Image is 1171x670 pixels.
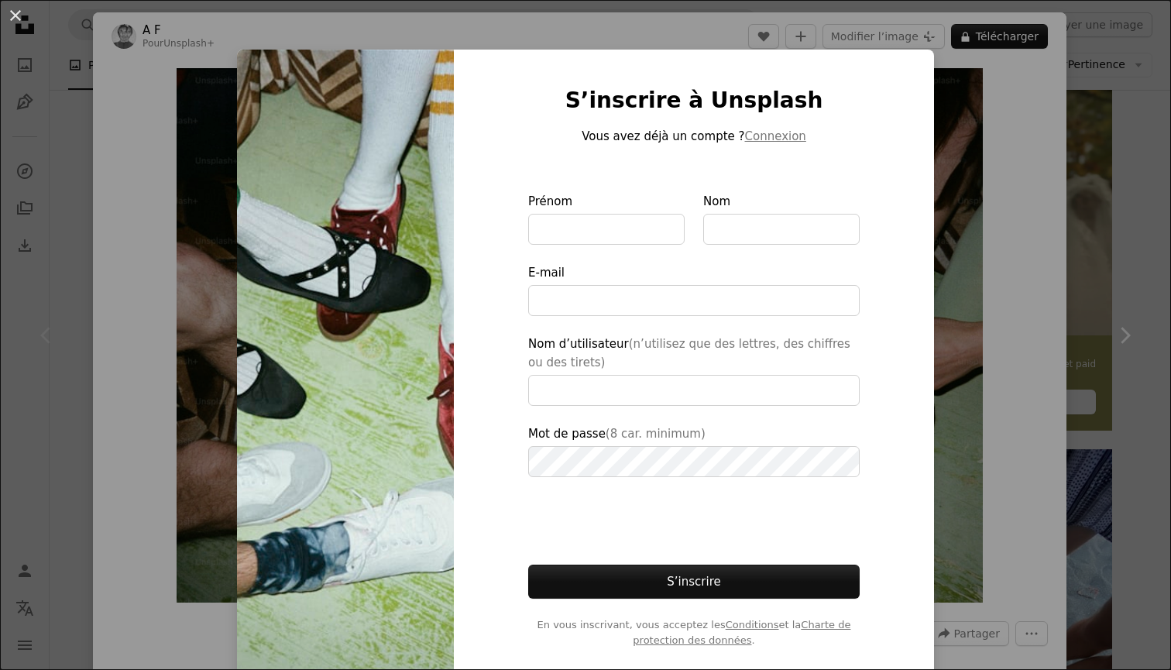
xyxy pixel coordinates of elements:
[528,285,860,316] input: E-mail
[528,335,860,406] label: Nom d’utilisateur
[528,263,860,316] label: E-mail
[726,619,779,630] a: Conditions
[528,127,860,146] p: Vous avez déjà un compte ?
[528,565,860,599] button: S’inscrire
[633,619,850,646] a: Charte de protection des données
[528,424,860,477] label: Mot de passe
[703,192,860,245] label: Nom
[606,427,706,441] span: (8 car. minimum)
[703,214,860,245] input: Nom
[528,192,685,245] label: Prénom
[528,87,860,115] h1: S’inscrire à Unsplash
[528,617,860,648] span: En vous inscrivant, vous acceptez les et la .
[528,337,850,369] span: (n’utilisez que des lettres, des chiffres ou des tirets)
[528,375,860,406] input: Nom d’utilisateur(n’utilisez que des lettres, des chiffres ou des tirets)
[528,446,860,477] input: Mot de passe(8 car. minimum)
[745,127,806,146] button: Connexion
[528,214,685,245] input: Prénom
